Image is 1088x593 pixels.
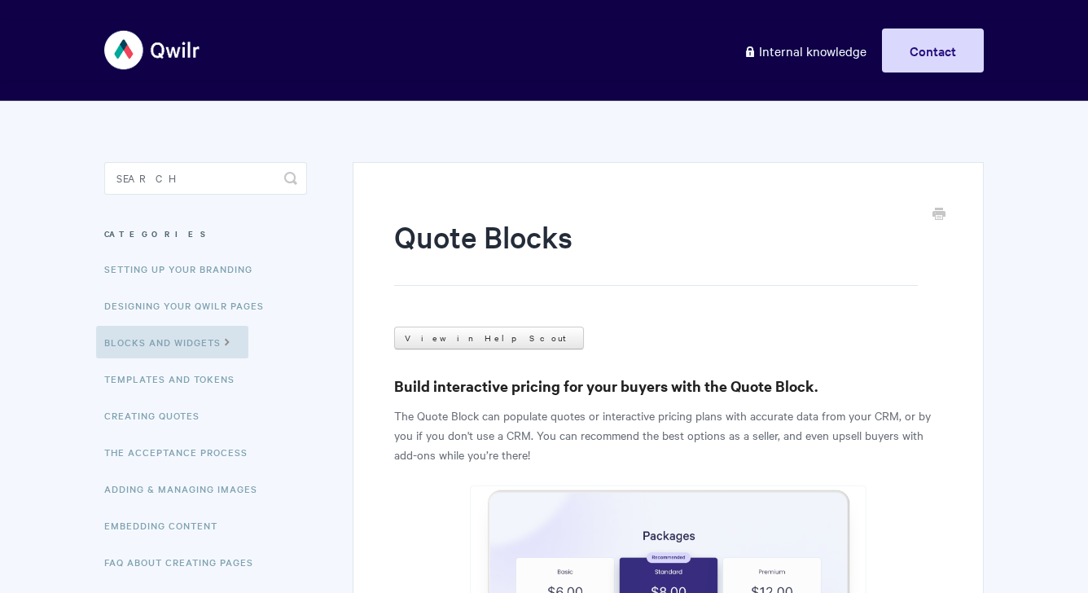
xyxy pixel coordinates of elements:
img: Qwilr Help Center [104,20,201,81]
a: Embedding Content [104,509,230,542]
a: Print this Article [932,206,945,224]
a: The Acceptance Process [104,436,260,468]
h3: Build interactive pricing for your buyers with the Quote Block. [394,375,942,398]
h1: Quote Blocks [394,216,918,286]
a: Designing Your Qwilr Pages [104,289,276,322]
input: Search [104,162,307,195]
a: Adding & Managing Images [104,472,270,505]
a: Blocks and Widgets [96,326,248,358]
h3: Categories [104,219,307,248]
a: Setting up your Branding [104,253,265,285]
a: Templates and Tokens [104,362,247,395]
a: Contact [882,29,984,72]
p: The Quote Block can populate quotes or interactive pricing plans with accurate data from your CRM... [394,406,942,464]
a: FAQ About Creating Pages [104,546,265,578]
a: Creating Quotes [104,399,212,432]
a: View in Help Scout [394,327,584,349]
a: Internal knowledge [731,29,879,72]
